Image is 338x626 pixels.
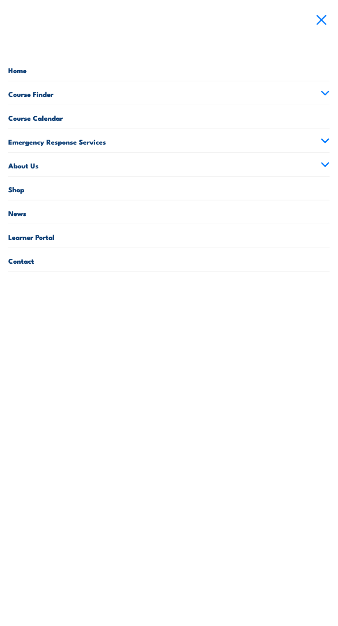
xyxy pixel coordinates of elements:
[8,58,330,81] a: Home
[8,224,330,248] a: Learner Portal
[8,153,330,176] a: About Us
[8,177,330,200] a: Shop
[8,248,330,272] a: Contact
[8,200,330,224] a: News
[8,129,330,152] a: Emergency Response Services
[8,81,330,105] a: Course Finder
[8,105,330,129] a: Course Calendar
